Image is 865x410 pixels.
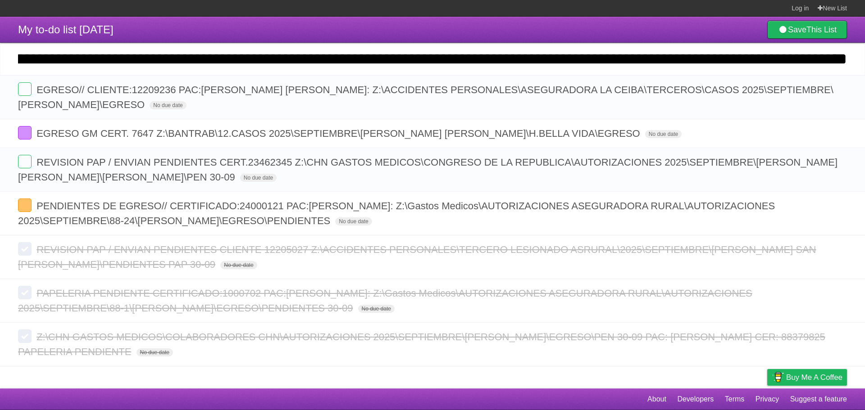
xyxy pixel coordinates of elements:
a: Suggest a feature [790,391,847,408]
a: Developers [677,391,714,408]
a: Privacy [756,391,779,408]
span: EGRESO// CLIENTE:12209236 PAC:[PERSON_NAME] [PERSON_NAME]: Z:\ACCIDENTES PERSONALES\ASEGURADORA L... [18,84,833,110]
span: No due date [335,217,372,225]
span: No due date [240,174,277,182]
span: My to-do list [DATE] [18,23,114,36]
span: Z:\CHN GASTOS MEDICOS\COLABORADORES CHN\AUTORIZACIONES 2025\SEPTIEMBRE\[PERSON_NAME]\EGRESO\PEN 3... [18,331,825,357]
a: About [647,391,666,408]
b: This List [806,25,837,34]
label: Done [18,242,32,256]
label: Done [18,82,32,96]
span: Buy me a coffee [786,369,842,385]
img: Buy me a coffee [772,369,784,385]
label: Done [18,329,32,343]
span: No due date [150,101,186,109]
span: EGRESO GM CERT. 7647 Z:\BANTRAB\12.CASOS 2025\SEPTIEMBRE\[PERSON_NAME] [PERSON_NAME]\H.BELLA VIDA... [36,128,642,139]
span: No due date [220,261,257,269]
span: No due date [358,305,395,313]
a: SaveThis List [767,21,847,39]
span: REVISION PAP / ENVIAN PENDIENTES CLIENTE 12205027 Z:\ACCIDENTES PERSONALES\TERCERO LESIONADO ASRU... [18,244,816,270]
span: PENDIENTES DE EGRESO// CERTIFICADO:24000121 PAC:[PERSON_NAME]: Z:\Gastos Medicos\AUTORIZACIONES A... [18,200,775,226]
a: Buy me a coffee [767,369,847,386]
span: REVISION PAP / ENVIAN PENDIENTES CERT.23462345 Z:\CHN GASTOS MEDICOS\CONGRESO DE LA REPUBLICA\AUT... [18,157,838,183]
label: Done [18,126,32,140]
span: No due date [645,130,682,138]
span: PAPELERIA PENDIENTE CERTIFICADO:1000702 PAC:[PERSON_NAME]: Z:\Gastos Medicos\AUTORIZACIONES ASEGU... [18,288,752,314]
label: Done [18,286,32,299]
span: No due date [137,348,173,356]
label: Done [18,198,32,212]
label: Done [18,155,32,168]
a: Terms [725,391,745,408]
